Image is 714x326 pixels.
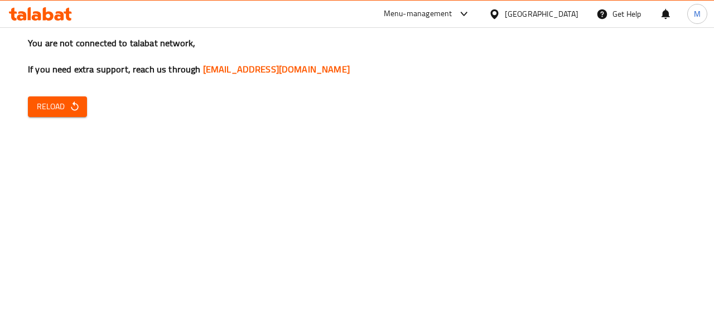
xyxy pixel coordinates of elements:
div: [GEOGRAPHIC_DATA] [505,8,578,20]
h3: You are not connected to talabat network, If you need extra support, reach us through [28,37,686,76]
a: [EMAIL_ADDRESS][DOMAIN_NAME] [203,61,350,77]
div: Menu-management [384,7,452,21]
span: M [694,8,701,20]
span: Reload [37,100,78,114]
button: Reload [28,96,87,117]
